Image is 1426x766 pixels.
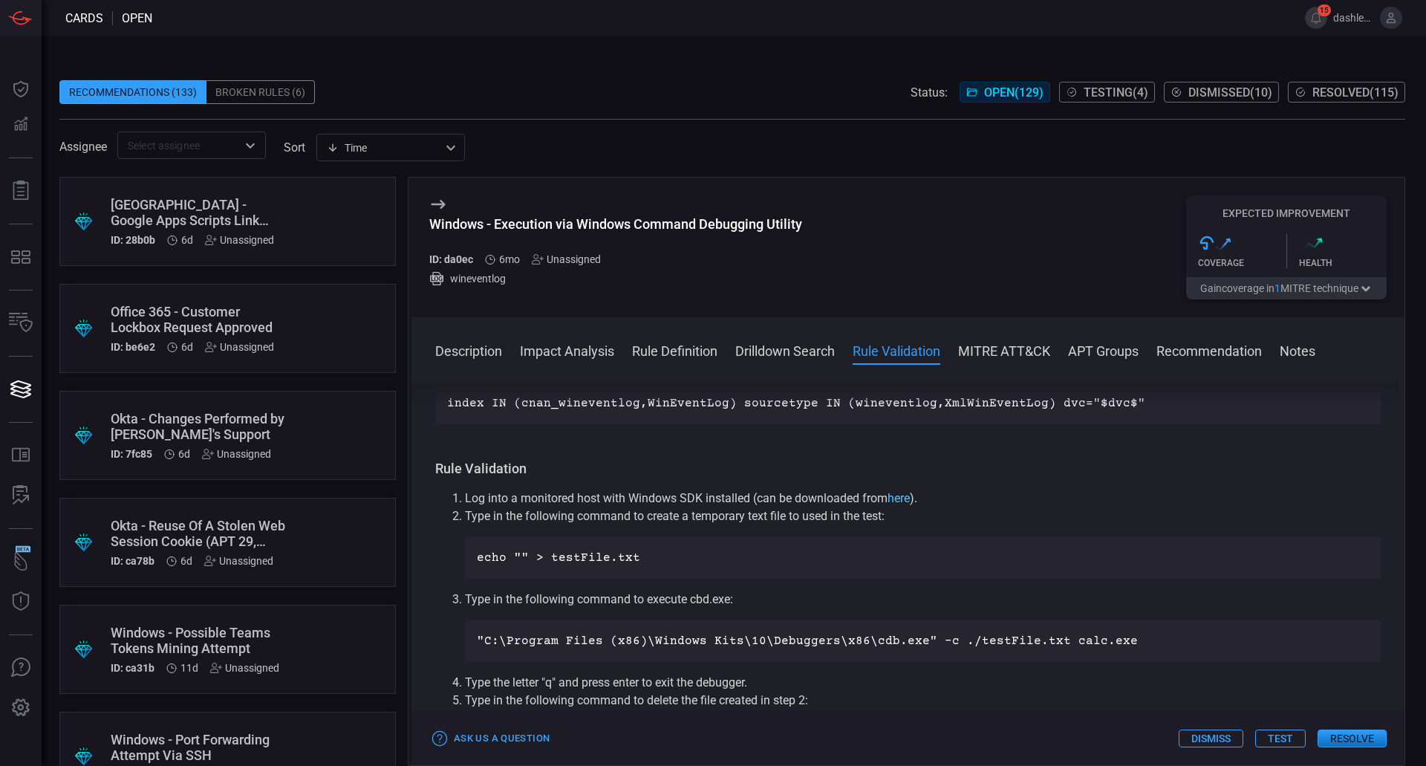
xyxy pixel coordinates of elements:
span: Aug 14, 2025 4:08 AM [180,662,198,674]
div: Unassigned [532,253,601,265]
div: Windows - Port Forwarding Attempt Via SSH [111,732,288,763]
div: Recommendations (133) [59,80,206,104]
div: Coverage [1198,258,1286,268]
p: Type in the following command to execute cbd.exe: [465,591,1381,608]
span: Resolved ( 115 ) [1312,85,1399,100]
button: ALERT ANALYSIS [3,478,39,513]
label: sort [284,140,305,155]
div: Okta - Changes Performed by Okta's Support [111,411,288,442]
div: Windows - Possible Teams Tokens Mining Attempt [111,625,288,656]
button: Rule Validation [853,341,940,359]
h5: Expected Improvement [1186,207,1387,219]
button: Drilldown Search [735,341,835,359]
button: APT Groups [1068,341,1139,359]
span: open [122,11,152,25]
input: Select assignee [122,136,237,155]
button: Rule Definition [632,341,717,359]
button: Rule Catalog [3,438,39,473]
button: Dismiss [1179,730,1243,747]
span: 1 [1274,282,1280,294]
button: Open [240,135,261,156]
span: Aug 19, 2025 7:57 AM [180,555,192,567]
h3: Rule Validation [435,460,1381,478]
button: Open(129) [960,82,1050,103]
div: Health [1299,258,1387,268]
button: Recommendation [1156,341,1262,359]
button: Inventory [3,305,39,341]
div: Unassigned [205,341,274,353]
span: Status: [911,85,948,100]
span: 15 [1318,4,1331,16]
span: Aug 19, 2025 7:57 AM [178,448,190,460]
div: Broken Rules (6) [206,80,315,104]
button: 15 [1305,7,1327,29]
button: Ask Us A Question [3,650,39,686]
span: Mar 05, 2025 1:42 AM [499,253,520,265]
div: Palo Alto - Google Apps Scripts Link Detected [111,197,288,228]
span: Assignee [59,140,107,154]
button: Reports [3,173,39,209]
span: Testing ( 4 ) [1084,85,1148,100]
div: wineventlog [429,271,802,286]
button: MITRE - Detection Posture [3,239,39,275]
div: Okta - Reuse Of A Stolen Web Session Cookie (APT 29, EVILNUM) [111,518,288,549]
h5: ID: ca31b [111,662,154,674]
span: Dismissed ( 10 ) [1188,85,1272,100]
div: Time [327,140,441,155]
h5: ID: da0ec [429,253,473,265]
button: Gaincoverage in1MITRE technique [1186,277,1387,299]
button: Threat Intelligence [3,584,39,620]
span: dashley.[PERSON_NAME] [1333,12,1374,24]
div: Windows - Execution via Windows Command Debugging Utility [429,216,802,232]
button: Description [435,341,502,359]
button: Wingman [3,544,39,580]
h5: ID: 28b0b [111,234,155,246]
button: Cards [3,371,39,407]
li: Type the letter "q" and press enter to exit the debugger. [465,674,1381,692]
p: echo "" > testFile.txt [477,549,1369,567]
span: Aug 19, 2025 7:57 AM [181,234,193,246]
h5: ID: 7fc85 [111,448,152,460]
h5: ID: ca78b [111,555,154,567]
h5: ID: be6e2 [111,341,155,353]
button: Dismissed(10) [1164,82,1279,103]
div: Unassigned [204,555,273,567]
button: Testing(4) [1059,82,1155,103]
span: Open ( 129 ) [984,85,1044,100]
div: Office 365 - Customer Lockbox Request Approved [111,304,288,335]
div: Unassigned [202,448,271,460]
button: Preferences [3,690,39,726]
span: Aug 19, 2025 7:57 AM [181,341,193,353]
p: Type in the following command to create a temporary text file to used in the test: [465,507,1381,525]
button: Ask Us a Question [429,727,553,750]
button: Impact Analysis [520,341,614,359]
button: Notes [1280,341,1315,359]
p: "C:\Program Files (x86)\Windows Kits\10\Debuggers\x86\cdb.exe" -c ./testFile.txt calc.exe [477,632,1369,650]
button: Detections [3,107,39,143]
span: Cards [65,11,103,25]
li: Log into a monitored host with Windows SDK installed (can be downloaded from ). [465,490,1381,507]
button: Dashboard [3,71,39,107]
button: Resolved(115) [1288,82,1405,103]
a: here [888,491,910,505]
div: Unassigned [210,662,279,674]
p: Type in the following command to delete the file created in step 2: [465,692,1381,710]
button: MITRE ATT&CK [958,341,1050,359]
button: Resolve [1318,730,1387,747]
div: Unassigned [205,234,274,246]
button: Test [1255,730,1306,747]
